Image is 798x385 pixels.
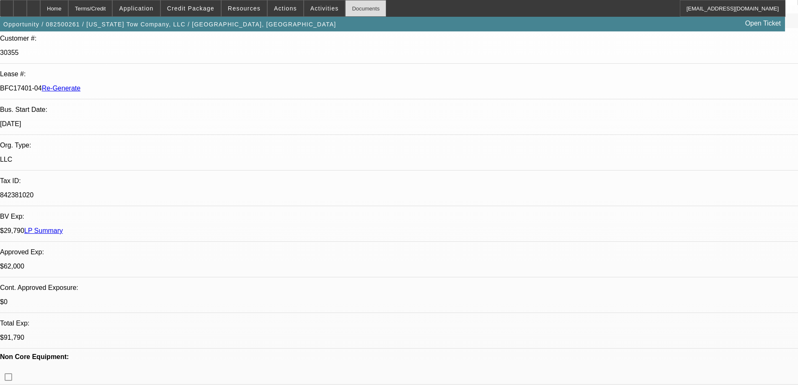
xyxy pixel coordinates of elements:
button: Actions [268,0,303,16]
span: Activities [310,5,339,12]
span: Resources [228,5,261,12]
a: Re-Generate [42,85,81,92]
span: Actions [274,5,297,12]
a: LP Summary [24,227,63,234]
span: Opportunity / 082500261 / [US_STATE] Tow Company, LLC / [GEOGRAPHIC_DATA], [GEOGRAPHIC_DATA] [3,21,336,28]
a: Open Ticket [742,16,784,31]
span: Application [119,5,153,12]
button: Application [113,0,160,16]
button: Resources [222,0,267,16]
span: Credit Package [167,5,214,12]
button: Activities [304,0,345,16]
button: Credit Package [161,0,221,16]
